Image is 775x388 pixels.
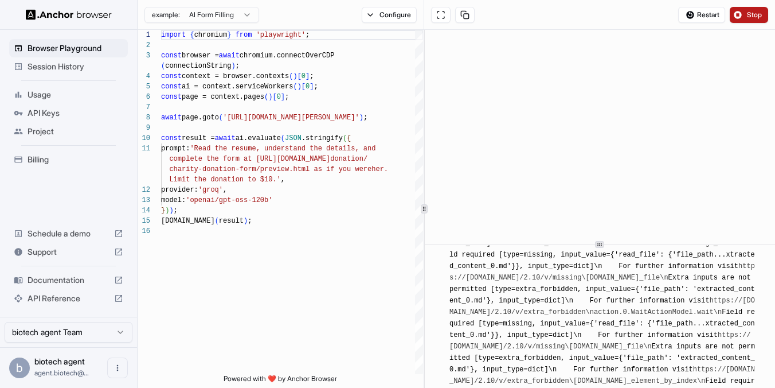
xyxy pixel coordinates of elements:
[161,217,215,225] span: [DOMAIN_NAME]
[161,207,165,215] span: }
[678,7,725,23] button: Restart
[138,30,150,40] div: 1
[277,93,281,101] span: 0
[227,31,231,39] span: }
[9,150,128,169] div: Billing
[9,289,128,308] div: API Reference
[302,134,343,142] span: .stringify
[161,62,165,70] span: (
[198,186,223,194] span: 'groq'
[9,122,128,141] div: Project
[182,134,215,142] span: result =
[449,262,755,282] a: https://[DOMAIN_NAME]/2.10/v/missing\[DOMAIN_NAME]_file\n
[730,7,768,23] button: Stop
[138,112,150,123] div: 8
[28,246,109,258] span: Support
[343,134,347,142] span: (
[28,154,123,165] span: Billing
[161,52,182,60] span: const
[431,7,451,23] button: Open in full screen
[28,126,123,137] span: Project
[306,31,310,39] span: ;
[747,10,763,20] span: Stop
[182,72,289,80] span: context = browser.contexts
[449,331,751,351] a: https://[DOMAIN_NAME]/2.10/v/missing\[DOMAIN_NAME]_file\n
[186,196,272,204] span: 'openai/gpt-oss-120b'
[9,86,128,104] div: Usage
[310,83,314,91] span: ]
[165,207,169,215] span: )
[152,10,180,20] span: example:
[182,83,293,91] span: ai = context.serviceWorkers
[219,217,244,225] span: result
[240,52,335,60] span: chromium.connectOverCDP
[138,71,150,82] div: 4
[236,31,252,39] span: from
[449,366,755,385] a: https://[DOMAIN_NAME]/2.10/v/extra_forbidden\[DOMAIN_NAME]_element_by_index\n
[302,83,306,91] span: [
[182,93,264,101] span: page = context.pages
[161,186,198,194] span: provider:
[219,114,223,122] span: (
[174,207,178,215] span: ;
[289,72,293,80] span: (
[215,134,236,142] span: await
[347,134,351,142] span: {
[28,107,123,119] span: API Keys
[28,274,109,286] span: Documentation
[244,217,248,225] span: )
[138,123,150,133] div: 9
[138,205,150,216] div: 14
[285,134,302,142] span: JSON
[223,186,227,194] span: ,
[161,83,182,91] span: const
[298,83,302,91] span: )
[161,31,186,39] span: import
[169,165,371,173] span: charity-donation-form/preview.html as if you were
[165,62,231,70] span: connectionString
[34,368,89,377] span: agent.biotech@gmail.com
[28,42,123,54] span: Browser Playground
[306,83,310,91] span: 0
[256,31,306,39] span: 'playwright'
[293,83,297,91] span: (
[169,176,280,184] span: Limit the donation to $10.'
[298,72,302,80] span: [
[248,217,252,225] span: ;
[182,52,219,60] span: browser =
[9,39,128,57] div: Browser Playground
[281,134,285,142] span: (
[215,217,219,225] span: (
[9,243,128,261] div: Support
[161,114,182,122] span: await
[9,224,128,243] div: Schedule a demo
[302,72,306,80] span: 0
[310,72,314,80] span: ;
[138,102,150,112] div: 7
[306,72,310,80] span: ]
[138,143,150,154] div: 11
[182,114,219,122] span: page.goto
[138,133,150,143] div: 10
[161,72,182,80] span: const
[371,165,388,173] span: her.
[231,62,235,70] span: )
[9,104,128,122] div: API Keys
[362,7,417,23] button: Configure
[190,31,194,39] span: {
[223,114,359,122] span: '[URL][DOMAIN_NAME][PERSON_NAME]'
[219,52,240,60] span: await
[9,271,128,289] div: Documentation
[455,7,475,23] button: Copy session ID
[272,93,276,101] span: [
[26,9,112,20] img: Anchor Logo
[449,228,755,247] a: https://[DOMAIN_NAME]/2.10/v/extra_forbidden\naction.0.GoBackActionModel.go_back\n
[138,185,150,195] div: 12
[224,374,337,388] span: Powered with ❤️ by Anchor Browser
[28,61,123,72] span: Session History
[34,356,85,366] span: biotech agent
[161,134,182,142] span: const
[236,62,240,70] span: ;
[293,72,297,80] span: )
[138,195,150,205] div: 13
